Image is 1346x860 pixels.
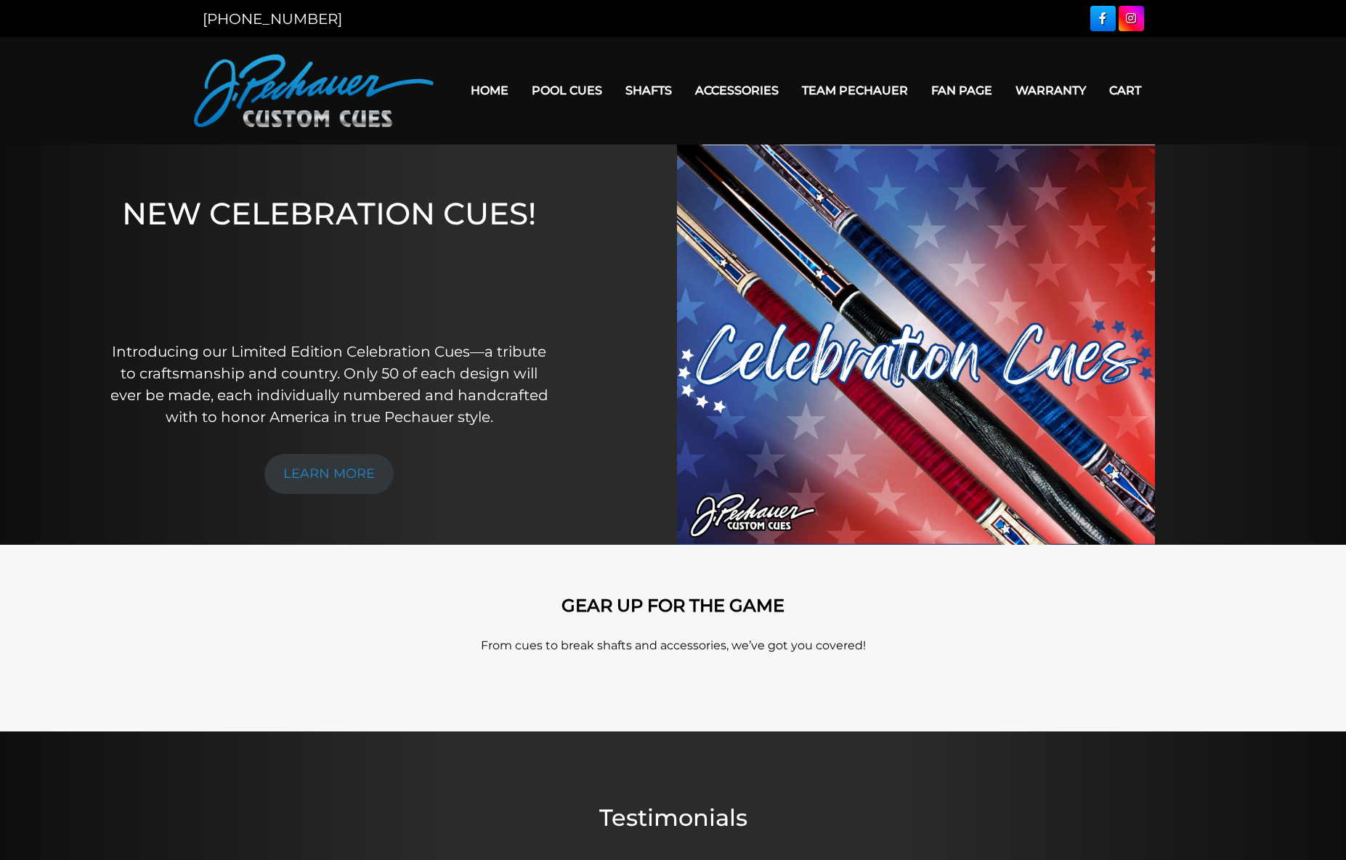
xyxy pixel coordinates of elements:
a: Home [459,72,520,109]
img: Pechauer Custom Cues [194,54,434,127]
p: Introducing our Limited Edition Celebration Cues—a tribute to craftsmanship and country. Only 50 ... [108,341,551,428]
a: Team Pechauer [790,72,920,109]
a: LEARN MORE [264,454,394,494]
a: Pool Cues [520,72,614,109]
a: Fan Page [920,72,1004,109]
a: Cart [1098,72,1153,109]
a: Accessories [684,72,790,109]
strong: GEAR UP FOR THE GAME [561,595,785,616]
a: Shafts [614,72,684,109]
p: From cues to break shafts and accessories, we’ve got you covered! [259,637,1087,654]
a: Warranty [1004,72,1098,109]
h1: NEW CELEBRATION CUES! [108,195,551,321]
a: [PHONE_NUMBER] [203,10,342,28]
